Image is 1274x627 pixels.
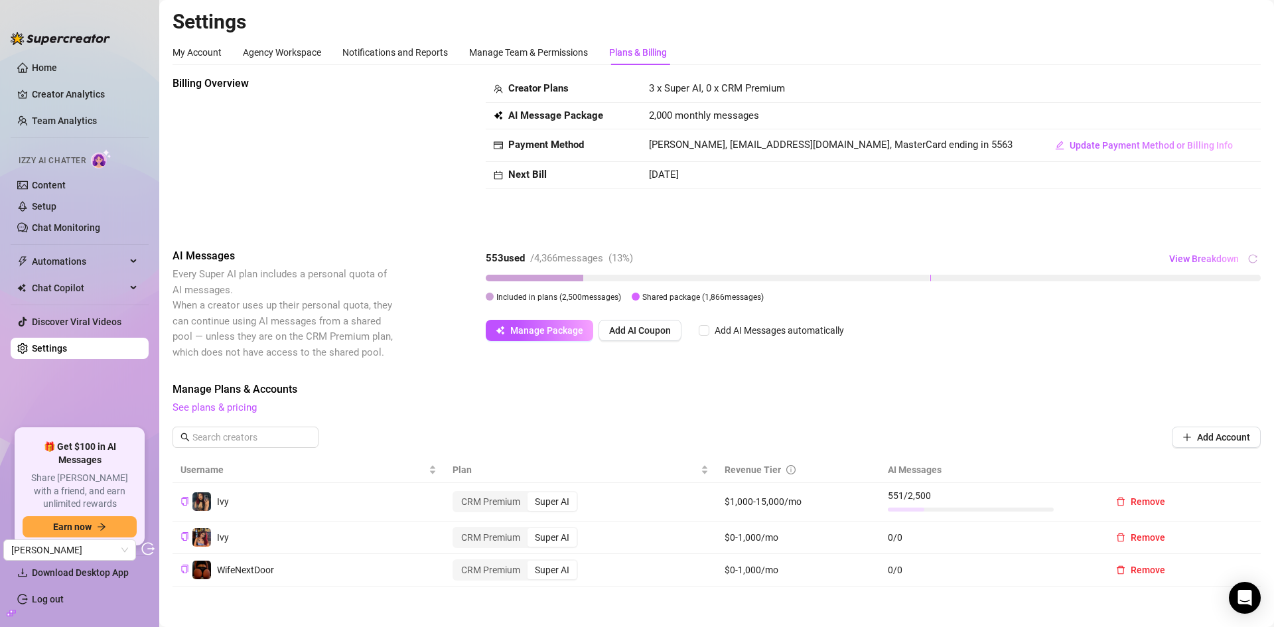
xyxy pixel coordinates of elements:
div: Super AI [528,528,577,547]
input: Search creators [192,430,300,445]
span: Share [PERSON_NAME] with a friend, and earn unlimited rewards [23,472,137,511]
div: CRM Premium [454,492,528,511]
th: Username [173,457,445,483]
td: $0-1,000/mo [717,522,880,554]
div: segmented control [453,491,578,512]
img: AI Chatter [91,149,111,169]
strong: 553 used [486,252,525,264]
th: Plan [445,457,717,483]
h2: Settings [173,9,1261,35]
img: Ivy [192,528,211,547]
span: copy [180,565,189,573]
span: Add Account [1197,432,1250,443]
span: search [180,433,190,442]
span: calendar [494,171,503,180]
span: Download Desktop App [32,567,129,578]
span: delete [1116,497,1125,506]
th: AI Messages [880,457,1097,483]
span: 🎁 Get $100 in AI Messages [23,441,137,466]
span: build [7,608,16,618]
span: Included in plans ( 2,500 messages) [496,293,621,302]
div: CRM Premium [454,528,528,547]
span: credit-card [494,141,503,150]
div: Add AI Messages automatically [715,323,844,338]
img: Chat Copilot [17,283,26,293]
div: Agency Workspace [243,45,321,60]
span: Every Super AI plan includes a personal quota of AI messages. When a creator uses up their person... [173,268,393,358]
a: Content [32,180,66,190]
span: Billing Overview [173,76,395,92]
span: View Breakdown [1169,253,1239,264]
span: Manage Plans & Accounts [173,382,1261,397]
span: Revenue Tier [725,464,781,475]
a: Log out [32,594,64,604]
a: Setup [32,201,56,212]
span: Remove [1131,496,1165,507]
span: arrow-right [97,522,106,531]
button: Update Payment Method or Billing Info [1044,135,1243,156]
img: Ivy [192,492,211,511]
span: Automations [32,251,126,272]
div: Open Intercom Messenger [1229,582,1261,614]
span: Ivy [217,496,229,507]
span: copy [180,497,189,506]
span: team [494,84,503,94]
a: Settings [32,343,67,354]
a: Chat Monitoring [32,222,100,233]
span: 3 x Super AI, 0 x CRM Premium [649,82,785,94]
strong: Creator Plans [508,82,569,94]
span: Manage Package [510,325,583,336]
td: $1,000-15,000/mo [717,483,880,522]
div: Super AI [528,492,577,511]
span: Shared package ( 1,866 messages) [642,293,764,302]
span: Add AI Coupon [609,325,671,336]
button: View Breakdown [1168,248,1239,269]
a: Discover Viral Videos [32,316,121,327]
span: Caleb Craig [11,540,128,560]
span: AI Messages [173,248,395,264]
strong: AI Message Package [508,109,603,121]
img: logo-BBDzfeDw.svg [11,32,110,45]
button: Copy Creator ID [180,532,189,542]
span: info-circle [786,465,796,474]
span: copy [180,532,189,541]
span: delete [1116,533,1125,542]
button: Earn nowarrow-right [23,516,137,537]
span: Update Payment Method or Billing Info [1070,140,1233,151]
a: Home [32,62,57,73]
span: reload [1248,254,1257,263]
span: Ivy [217,532,229,543]
span: [PERSON_NAME], [EMAIL_ADDRESS][DOMAIN_NAME], MasterCard ending in 5563 [649,139,1013,151]
span: download [17,567,28,578]
img: WifeNextDoor [192,561,211,579]
button: Remove [1105,527,1176,548]
button: Remove [1105,491,1176,512]
span: Plan [453,462,698,477]
span: WifeNextDoor [217,565,274,575]
div: segmented control [453,527,578,548]
span: edit [1055,141,1064,150]
div: Super AI [528,561,577,579]
strong: Payment Method [508,139,584,151]
a: Team Analytics [32,115,97,126]
td: $0-1,000/mo [717,554,880,587]
button: Copy Creator ID [180,565,189,575]
span: ( 13 %) [608,252,633,264]
div: segmented control [453,559,578,581]
span: Username [180,462,426,477]
span: [DATE] [649,169,679,180]
div: Plans & Billing [609,45,667,60]
div: CRM Premium [454,561,528,579]
span: Earn now [53,522,92,532]
button: Manage Package [486,320,593,341]
span: thunderbolt [17,256,28,267]
button: Copy Creator ID [180,497,189,507]
span: / 4,366 messages [530,252,603,264]
button: Remove [1105,559,1176,581]
span: Chat Copilot [32,277,126,299]
span: plus [1182,433,1192,442]
button: Add Account [1172,427,1261,448]
div: Notifications and Reports [342,45,448,60]
span: logout [141,542,155,555]
span: 0 / 0 [888,530,1090,545]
